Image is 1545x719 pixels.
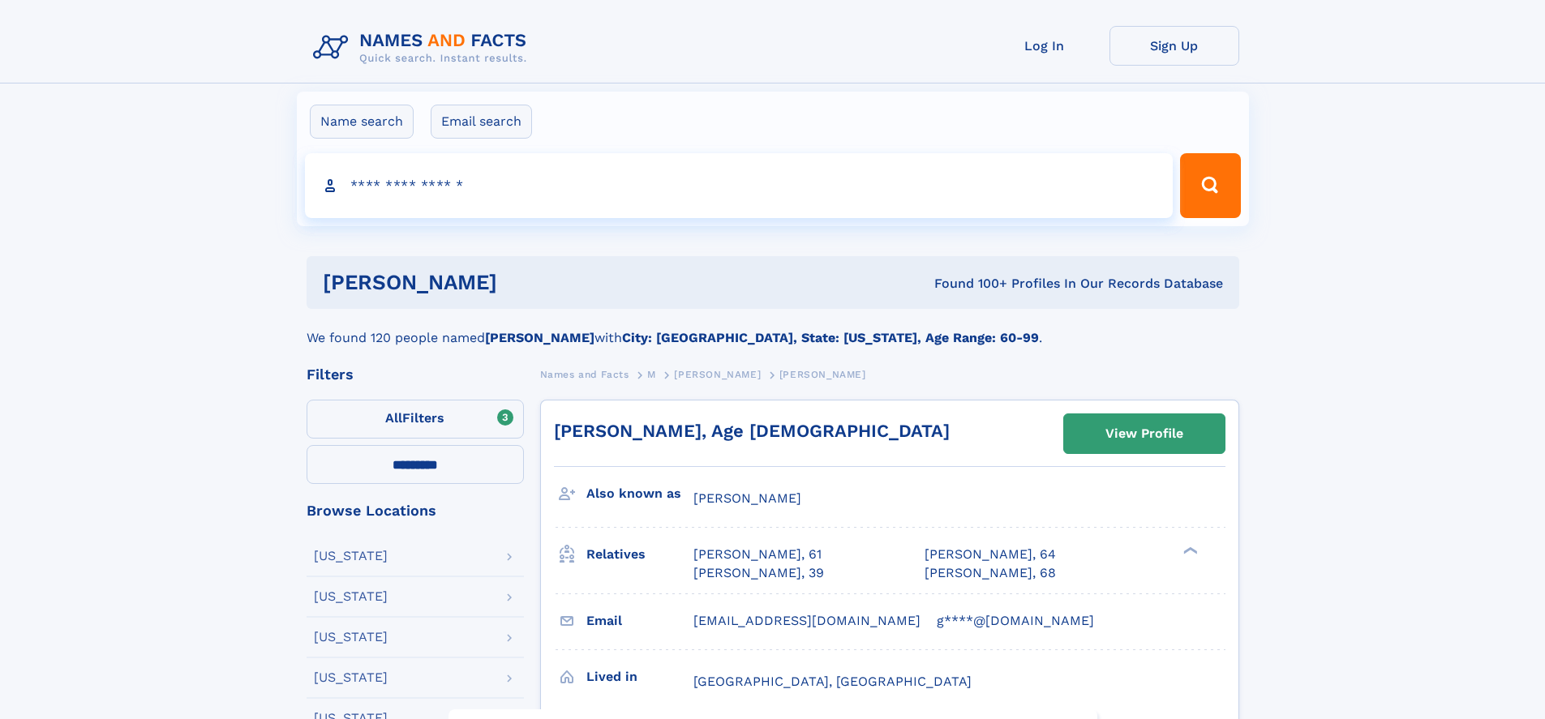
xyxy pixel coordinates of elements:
input: search input [305,153,1174,218]
a: [PERSON_NAME], Age [DEMOGRAPHIC_DATA] [554,421,950,441]
div: Browse Locations [307,503,524,518]
a: [PERSON_NAME], 61 [693,546,822,563]
div: We found 120 people named with . [307,309,1239,348]
span: [GEOGRAPHIC_DATA], [GEOGRAPHIC_DATA] [693,674,972,689]
span: [PERSON_NAME] [674,369,761,380]
button: Search Button [1180,153,1240,218]
div: [US_STATE] [314,671,388,684]
a: [PERSON_NAME] [674,364,761,384]
a: Sign Up [1109,26,1239,66]
a: View Profile [1064,414,1225,453]
span: M [647,369,656,380]
div: ❯ [1179,546,1199,556]
span: [EMAIL_ADDRESS][DOMAIN_NAME] [693,613,921,628]
a: M [647,364,656,384]
span: [PERSON_NAME] [693,490,801,506]
img: Logo Names and Facts [307,26,540,70]
label: Filters [307,400,524,439]
div: Filters [307,367,524,382]
label: Name search [310,105,414,139]
div: [US_STATE] [314,631,388,644]
a: [PERSON_NAME], 39 [693,564,824,582]
h3: Also known as [586,480,693,507]
div: [US_STATE] [314,550,388,563]
div: View Profile [1105,415,1183,452]
b: [PERSON_NAME] [485,330,594,345]
span: [PERSON_NAME] [779,369,866,380]
label: Email search [431,105,532,139]
a: [PERSON_NAME], 64 [925,546,1056,563]
h3: Email [586,607,693,635]
h3: Relatives [586,541,693,568]
h1: [PERSON_NAME] [323,272,716,293]
b: City: [GEOGRAPHIC_DATA], State: [US_STATE], Age Range: 60-99 [622,330,1039,345]
a: [PERSON_NAME], 68 [925,564,1056,582]
span: All [385,410,402,426]
h3: Lived in [586,663,693,691]
a: Names and Facts [540,364,629,384]
div: [US_STATE] [314,590,388,603]
a: Log In [980,26,1109,66]
div: Found 100+ Profiles In Our Records Database [715,275,1223,293]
